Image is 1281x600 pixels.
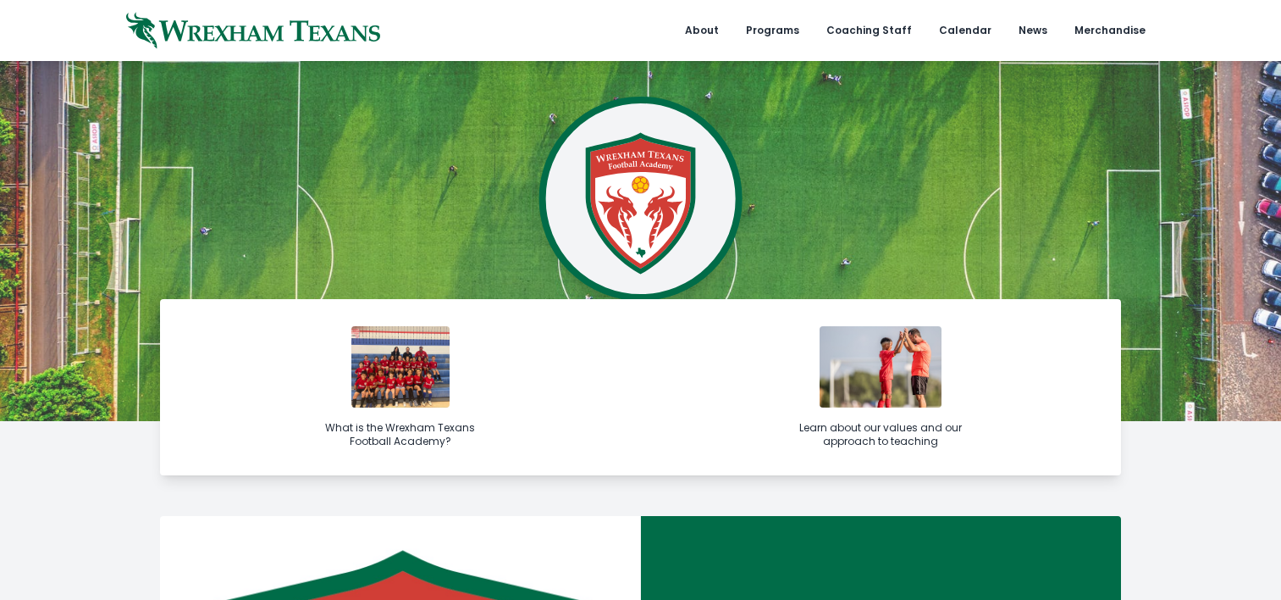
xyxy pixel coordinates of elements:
img: with-player.jpg [820,326,941,408]
a: What is the Wrexham Texans Football Academy? [160,299,640,475]
div: Learn about our values and our approach to teaching [799,421,962,448]
a: Learn about our values and our approach to teaching [641,299,1121,475]
div: What is the Wrexham Texans Football Academy? [319,421,482,448]
img: img_6398-1731961969.jpg [351,326,450,408]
